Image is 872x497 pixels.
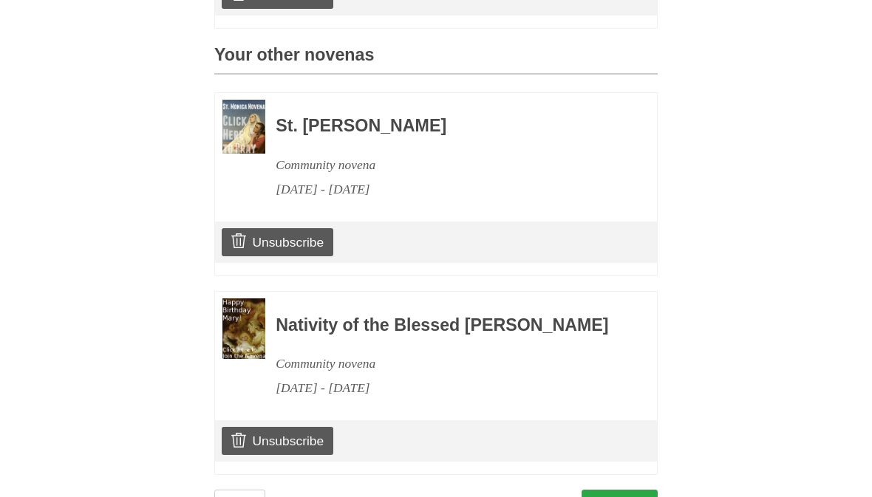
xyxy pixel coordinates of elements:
div: [DATE] - [DATE] [276,177,617,202]
div: Community novena [276,352,617,376]
div: [DATE] - [DATE] [276,376,617,400]
h3: St. [PERSON_NAME] [276,117,617,136]
a: Unsubscribe [222,228,333,256]
div: Community novena [276,153,617,177]
img: Novena image [222,100,265,154]
h3: Nativity of the Blessed [PERSON_NAME] [276,316,617,335]
a: Unsubscribe [222,427,333,455]
img: Novena image [222,298,265,359]
h3: Your other novenas [214,46,658,75]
